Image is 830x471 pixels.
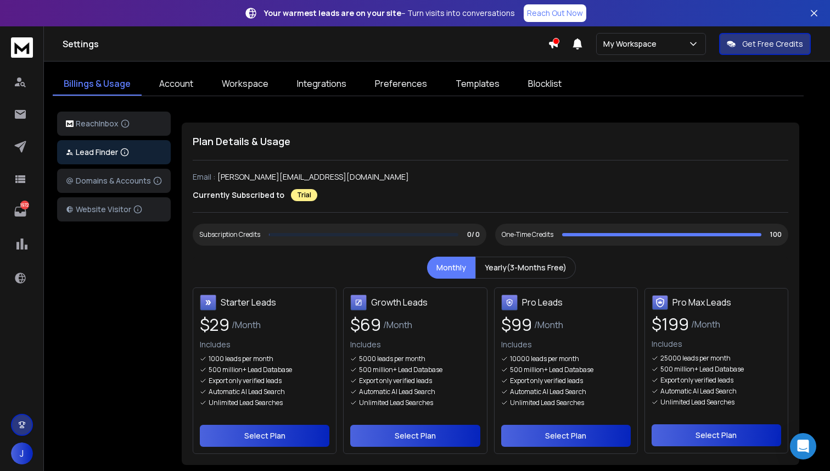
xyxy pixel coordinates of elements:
span: /Month [534,318,563,331]
a: 1972 [9,201,31,223]
p: Automatic AI Lead Search [510,387,586,396]
button: J [11,442,33,464]
p: Automatic AI Lead Search [660,387,737,396]
a: Billings & Usage [53,73,142,96]
button: Domains & Accounts [57,169,171,193]
button: Lead Finder [57,140,171,164]
p: 10000 leads per month [510,354,579,363]
p: 0/ 0 [467,230,480,239]
p: 25000 leads per month [660,354,731,363]
button: Website Visitor [57,197,171,221]
img: logo [11,37,33,58]
button: Select Plan [350,425,480,447]
a: Preferences [364,73,438,96]
a: Blocklist [517,73,573,96]
button: Select Plan [652,424,781,446]
p: Automatic AI Lead Search [209,387,285,396]
h1: Plan Details & Usage [193,134,788,149]
p: Unlimited Lead Searches [660,398,734,407]
p: Includes [501,339,631,350]
p: Unlimited Lead Searches [510,398,584,407]
p: 100 [770,230,782,239]
a: Reach Out Now [524,4,586,22]
span: /Month [232,318,261,331]
p: Export only verified leads [359,376,432,385]
button: Select Plan [200,425,329,447]
p: Includes [350,339,480,350]
p: Export only verified leads [510,376,583,385]
div: Subscription Credits [199,230,260,239]
button: ReachInbox [57,112,171,136]
a: Templates [445,73,511,96]
p: 5000 leads per month [359,354,425,363]
p: Export only verified leads [209,376,282,385]
a: Workspace [211,73,279,96]
div: One-Time Credits [502,230,553,239]
p: 500 million+ Lead Database [359,365,442,374]
p: 500 million+ Lead Database [510,365,593,374]
p: [PERSON_NAME][EMAIL_ADDRESS][DOMAIN_NAME] [217,171,409,182]
div: Open Intercom Messenger [790,433,816,459]
h3: Pro Leads [522,296,563,309]
p: Includes [652,339,781,350]
button: Get Free Credits [719,33,811,55]
p: Get Free Credits [742,38,803,49]
div: Trial [291,189,317,201]
p: 500 million+ Lead Database [209,365,292,374]
span: $ 199 [652,314,689,334]
p: Automatic AI Lead Search [359,387,435,396]
span: /Month [383,318,412,331]
h3: Growth Leads [371,296,428,309]
p: Unlimited Lead Searches [209,398,283,407]
span: $ 99 [501,315,532,335]
p: Reach Out Now [527,8,583,19]
p: 1000 leads per month [209,354,273,363]
h1: Settings [63,37,548,51]
p: 1972 [20,201,29,209]
strong: Your warmest leads are on your site [264,8,401,18]
img: logo [66,120,74,128]
h3: Pro Max Leads [672,296,731,309]
span: /Month [691,318,720,331]
p: Export only verified leads [660,376,733,385]
h3: Starter Leads [221,296,276,309]
span: $ 69 [350,315,381,335]
span: $ 29 [200,315,229,335]
p: My Workspace [603,38,661,49]
p: Email : [193,171,215,182]
button: Yearly(3-Months Free) [475,257,576,279]
p: – Turn visits into conversations [264,8,515,19]
p: Includes [200,339,329,350]
button: Monthly [427,257,475,279]
p: Unlimited Lead Searches [359,398,433,407]
p: Currently Subscribed to [193,190,284,201]
a: Account [148,73,204,96]
button: Select Plan [501,425,631,447]
p: 500 million+ Lead Database [660,365,744,374]
a: Integrations [286,73,357,96]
